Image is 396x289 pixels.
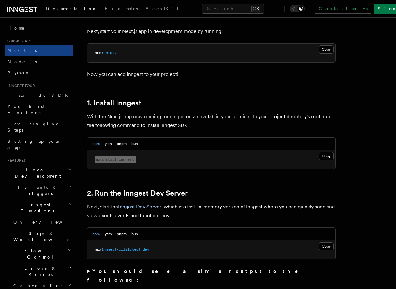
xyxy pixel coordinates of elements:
button: Inngest Functions [5,199,73,217]
span: Inngest tour [5,83,35,88]
a: 1. Install Inngest [87,99,141,107]
button: npm [92,138,100,150]
p: With the Next.js app now running running open a new tab in your terminal. In your project directo... [87,112,336,130]
button: pnpm [117,228,127,240]
span: Your first Functions [7,104,44,115]
span: Python [7,70,30,75]
a: Install the SDK [5,90,73,101]
p: Now you can add Inngest to your project! [87,70,336,79]
button: Toggle dark mode [290,5,305,12]
span: Local Development [5,167,68,179]
span: Home [7,25,25,31]
button: Local Development [5,164,73,182]
span: Flow Control [11,248,67,260]
a: Examples [101,2,142,17]
button: bun [131,138,138,150]
a: Inngest Dev Server [118,204,161,210]
button: Copy [319,45,334,54]
a: 2. Run the Inngest Dev Server [87,189,188,198]
span: install [101,157,117,161]
button: pnpm [117,138,127,150]
button: Copy [319,152,334,160]
span: npm [95,157,101,161]
span: Cancellation [11,282,65,289]
a: AgentKit [142,2,182,17]
span: dev [143,247,149,252]
a: Documentation [42,2,101,17]
a: Contact sales [315,4,371,14]
span: Features [5,158,26,163]
span: Inngest Functions [5,202,67,214]
a: Setting up your app [5,136,73,153]
button: bun [131,228,138,240]
span: Leveraging Steps [7,121,60,133]
a: Python [5,67,73,78]
span: AgentKit [145,6,178,11]
button: Errors & Retries [11,263,73,280]
summary: You should see a similar output to the following: [87,267,336,284]
span: inngest [119,157,134,161]
button: Events & Triggers [5,182,73,199]
kbd: ⌘K [251,6,260,12]
a: Node.js [5,56,73,67]
strong: You should see a similar output to the following: [87,268,307,283]
a: Overview [11,217,73,228]
span: Events & Triggers [5,184,68,197]
a: Your first Functions [5,101,73,118]
a: Leveraging Steps [5,118,73,136]
button: npm [92,228,100,240]
span: Node.js [7,59,37,64]
span: Steps & Workflows [11,230,69,243]
span: Quick start [5,39,32,44]
span: Next.js [7,48,37,53]
button: yarn [105,228,112,240]
p: Next, start your Next.js app in development mode by running: [87,27,336,36]
span: npm [95,50,101,55]
button: Search...⌘K [202,4,264,14]
span: dev [110,50,117,55]
button: Flow Control [11,245,73,263]
span: run [101,50,108,55]
button: Copy [319,242,334,250]
span: Setting up your app [7,139,61,150]
p: Next, start the , which is a fast, in-memory version of Inngest where you can quickly send and vi... [87,203,336,220]
span: inngest-cli@latest [101,247,140,252]
span: Documentation [46,6,97,11]
span: Examples [105,6,138,11]
span: Install the SDK [7,93,72,98]
span: Errors & Retries [11,265,67,277]
a: Next.js [5,45,73,56]
button: Steps & Workflows [11,228,73,245]
button: yarn [105,138,112,150]
span: npx [95,247,101,252]
span: Overview [13,220,77,225]
a: Home [5,22,73,34]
